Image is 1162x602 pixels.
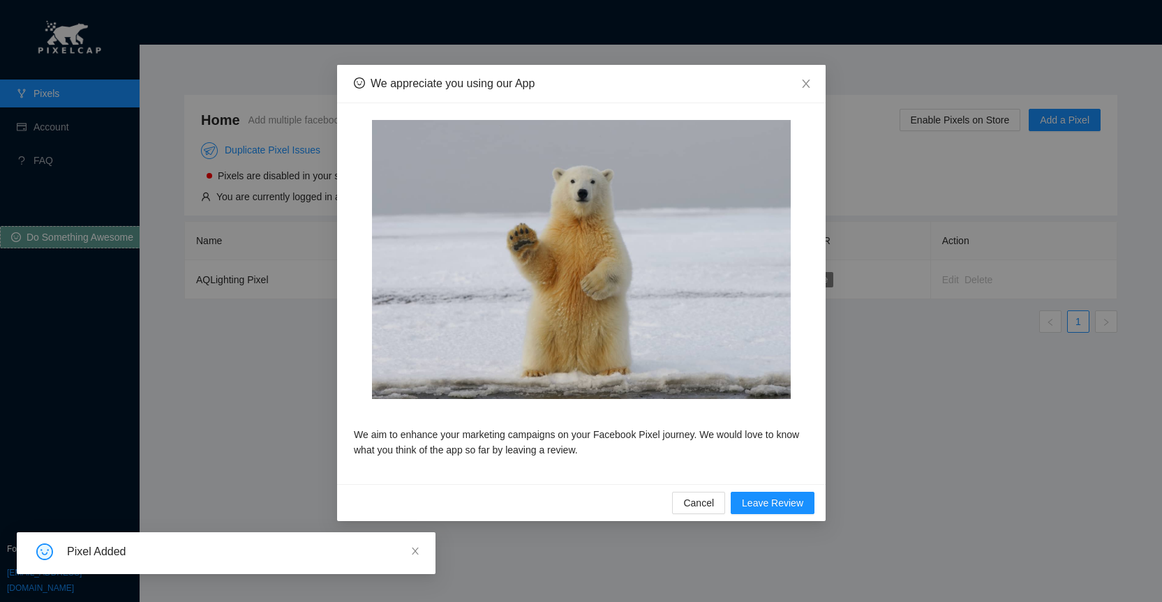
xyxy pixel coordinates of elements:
[672,492,725,514] button: Cancel
[67,543,419,560] div: Pixel Added
[36,543,53,560] span: smile
[410,546,420,556] span: close
[354,77,365,89] span: smile
[683,495,714,511] span: Cancel
[800,78,812,89] span: close
[742,495,803,511] span: Leave Review
[731,492,814,514] button: Leave Review
[787,65,826,104] button: Close
[354,427,809,458] p: We aim to enhance your marketing campaigns on your Facebook Pixel journey. We would love to know ...
[371,120,790,399] img: polar-bear.jpg
[371,76,535,91] div: We appreciate you using our App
